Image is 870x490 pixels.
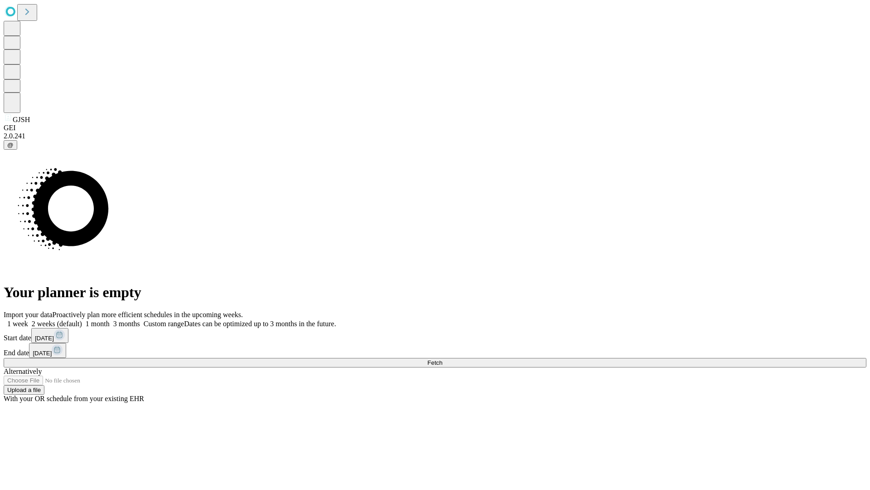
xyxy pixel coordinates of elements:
button: [DATE] [31,328,68,343]
span: [DATE] [33,350,52,357]
span: 1 month [86,320,110,328]
div: End date [4,343,866,358]
button: Upload a file [4,385,44,395]
span: Custom range [144,320,184,328]
span: 2 weeks (default) [32,320,82,328]
div: 2.0.241 [4,132,866,140]
span: Dates can be optimized up to 3 months in the future. [184,320,336,328]
div: GEI [4,124,866,132]
div: Start date [4,328,866,343]
span: Import your data [4,311,53,318]
span: @ [7,142,14,148]
span: GJSH [13,116,30,123]
button: @ [4,140,17,150]
span: 3 months [113,320,140,328]
h1: Your planner is empty [4,284,866,301]
button: Fetch [4,358,866,367]
button: [DATE] [29,343,66,358]
span: 1 week [7,320,28,328]
span: Fetch [427,359,442,366]
span: With your OR schedule from your existing EHR [4,395,144,402]
span: [DATE] [35,335,54,342]
span: Alternatively [4,367,42,375]
span: Proactively plan more efficient schedules in the upcoming weeks. [53,311,243,318]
